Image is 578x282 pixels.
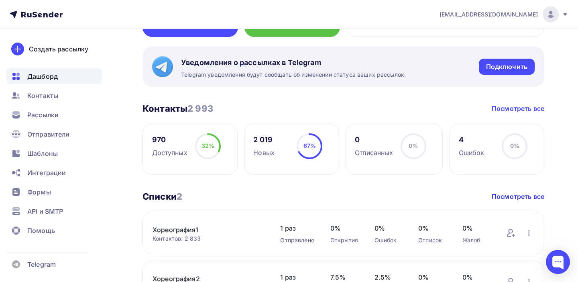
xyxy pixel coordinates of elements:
span: Шаблоны [27,149,58,158]
a: Шаблоны [6,145,102,161]
span: 0% [330,223,358,233]
span: Telegram [27,260,56,269]
span: Интеграции [27,168,66,178]
div: 2 019 [253,135,275,145]
span: Уведомления о рассылках в Telegram [181,58,406,67]
h3: Контакты [142,103,213,114]
span: API и SMTP [27,206,63,216]
span: 2 993 [187,103,213,114]
a: Контакты [6,88,102,104]
div: Доступных [152,148,187,157]
span: Дашборд [27,72,58,81]
a: Посмотреть все [492,192,544,201]
div: 970 [152,135,187,145]
div: Открытия [330,236,358,244]
div: Отправлено [280,236,314,244]
span: 2 [177,191,182,202]
span: 0% [462,223,490,233]
span: Telegram уведомления будут сообщать об изменении статуса ваших рассылок. [181,71,406,79]
span: 0% [418,223,446,233]
span: 0% [374,223,403,233]
a: Формы [6,184,102,200]
div: Подключить [486,62,527,72]
a: Посмотреть все [492,104,544,113]
a: Хореография1 [153,225,264,235]
span: Формы [27,187,51,197]
span: Помощь [27,226,55,235]
span: Рассылки [27,110,59,120]
span: 0% [409,142,418,149]
span: Контакты [27,91,58,100]
div: Отписанных [355,148,393,157]
div: 4 [459,135,484,145]
a: Рассылки [6,107,102,123]
div: Ошибок [374,236,403,244]
div: Жалоб [462,236,490,244]
div: Отписок [418,236,446,244]
span: [EMAIL_ADDRESS][DOMAIN_NAME] [440,10,538,18]
div: 0 [355,135,393,145]
div: Контактов: 2 833 [153,235,264,243]
div: Создать рассылку [29,44,88,54]
span: 67% [303,142,316,149]
span: 0% [462,272,490,282]
span: 32% [201,142,214,149]
span: 2.5% [374,272,403,282]
a: [EMAIL_ADDRESS][DOMAIN_NAME] [440,6,568,22]
span: 1 раз [280,272,314,282]
span: 0% [418,272,446,282]
span: 7.5% [330,272,358,282]
div: Новых [253,148,275,157]
span: 0% [510,142,519,149]
a: Дашборд [6,68,102,84]
span: 1 раз [280,223,314,233]
div: Ошибок [459,148,484,157]
h3: Списки [142,191,182,202]
span: Отправители [27,129,70,139]
a: Отправители [6,126,102,142]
